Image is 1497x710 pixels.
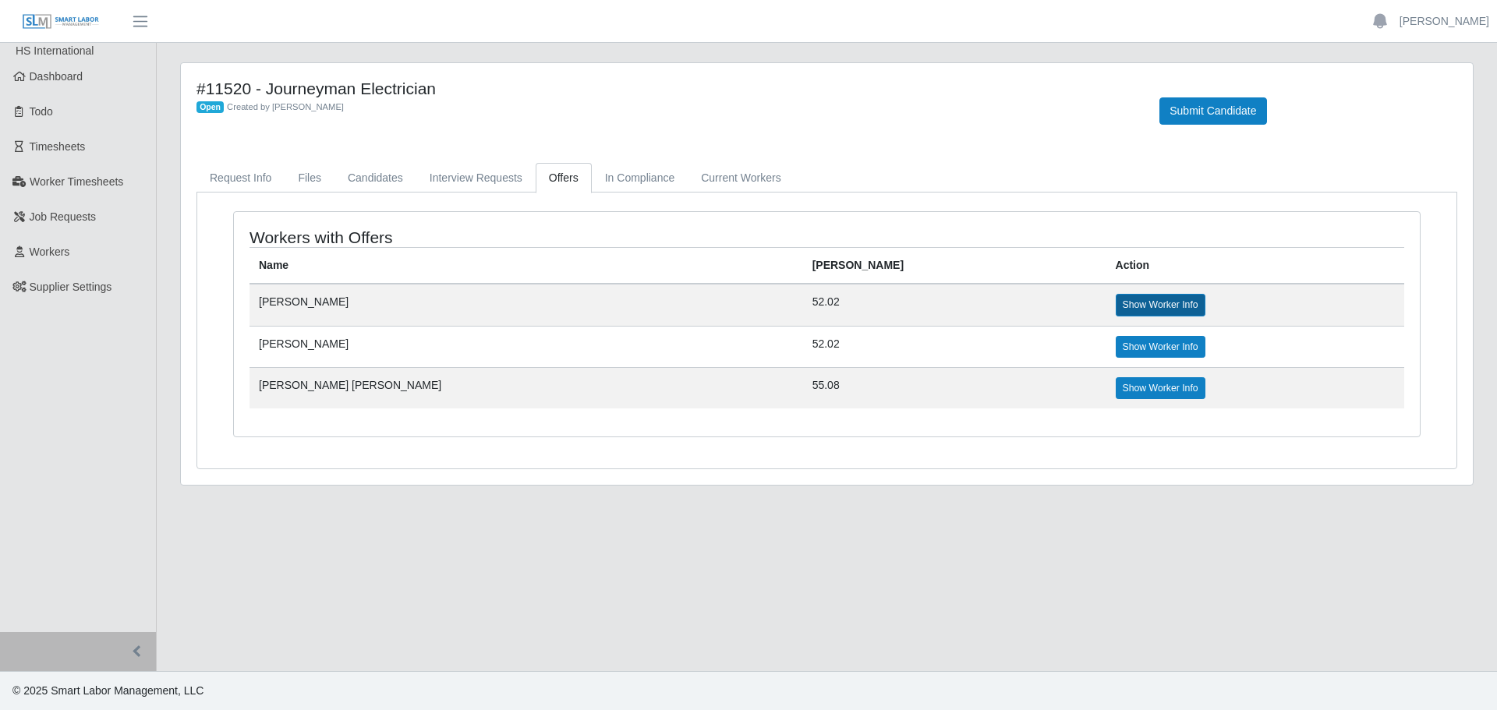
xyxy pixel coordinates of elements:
[12,684,203,697] span: © 2025 Smart Labor Management, LLC
[30,210,97,223] span: Job Requests
[536,163,592,193] a: Offers
[1116,294,1205,316] a: Show Worker Info
[285,163,334,193] a: Files
[1116,336,1205,358] a: Show Worker Info
[803,367,1106,408] td: 55.08
[30,140,86,153] span: Timesheets
[1106,248,1404,284] th: Action
[249,248,803,284] th: Name
[16,44,94,57] span: HS International
[1400,13,1489,30] a: [PERSON_NAME]
[334,163,416,193] a: Candidates
[30,175,123,188] span: Worker Timesheets
[249,284,803,326] td: [PERSON_NAME]
[592,163,688,193] a: In Compliance
[249,228,717,247] h4: Workers with Offers
[227,102,344,111] span: Created by [PERSON_NAME]
[803,248,1106,284] th: [PERSON_NAME]
[30,245,70,258] span: Workers
[803,284,1106,326] td: 52.02
[688,163,794,193] a: Current Workers
[249,326,803,367] td: [PERSON_NAME]
[196,101,224,114] span: Open
[196,79,1136,98] h4: #11520 - Journeyman Electrician
[30,70,83,83] span: Dashboard
[30,281,112,293] span: Supplier Settings
[1116,377,1205,399] a: Show Worker Info
[1159,97,1266,125] button: Submit Candidate
[803,326,1106,367] td: 52.02
[22,13,100,30] img: SLM Logo
[196,163,285,193] a: Request Info
[249,367,803,408] td: [PERSON_NAME] [PERSON_NAME]
[30,105,53,118] span: Todo
[416,163,536,193] a: Interview Requests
